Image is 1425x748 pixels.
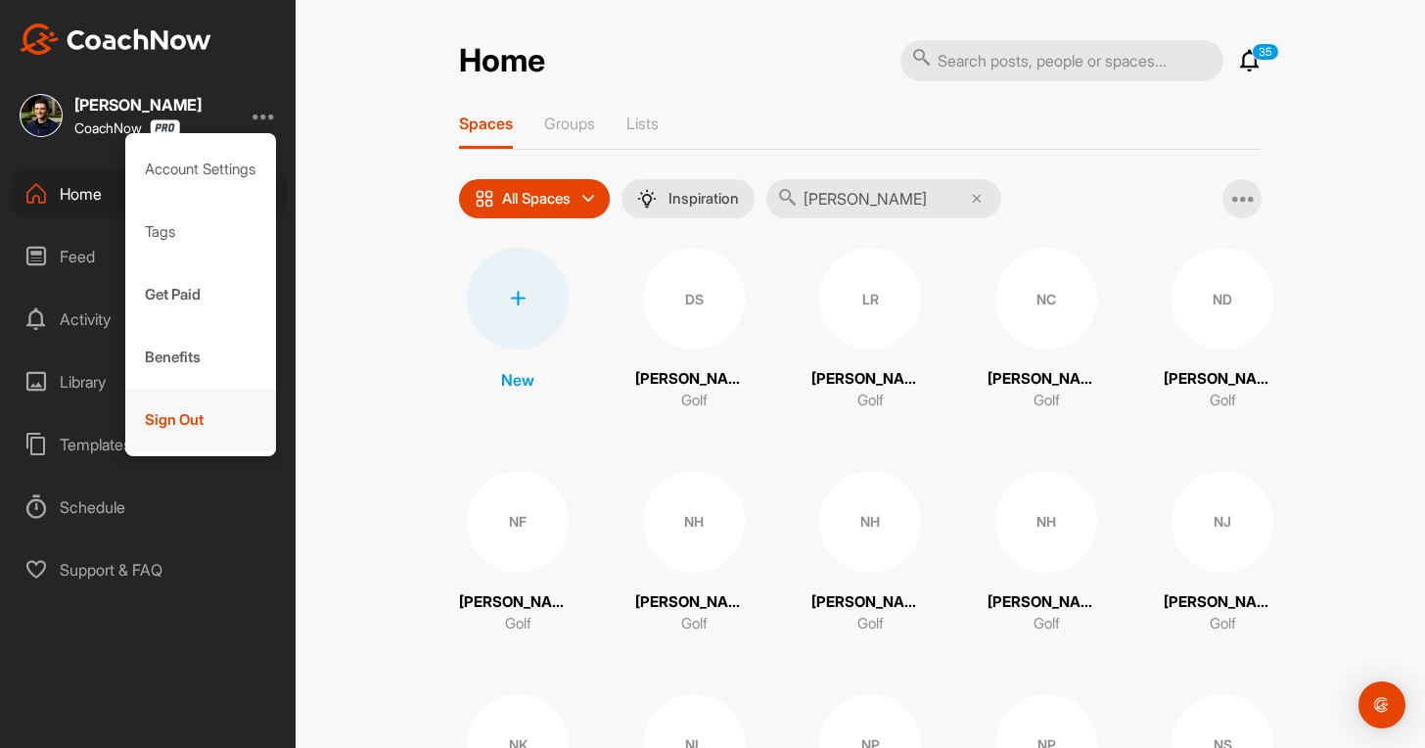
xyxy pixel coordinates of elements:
[811,591,929,614] p: [PERSON_NAME]
[20,23,211,55] img: CoachNow
[1164,368,1281,391] p: [PERSON_NAME]
[988,248,1105,412] a: NC[PERSON_NAME]Golf
[125,326,277,389] div: Benefits
[1172,248,1273,350] div: ND
[1172,471,1273,573] div: NJ
[819,248,921,350] div: LR
[74,119,180,136] div: CoachNow
[811,471,929,635] a: NH[PERSON_NAME]Golf
[1164,591,1281,614] p: [PERSON_NAME]
[643,471,745,573] div: NH
[125,138,277,201] div: Account Settings
[11,295,287,344] div: Activity
[635,471,753,635] a: NH[PERSON_NAME]Golf
[811,368,929,391] p: [PERSON_NAME]
[819,471,921,573] div: NH
[635,248,753,412] a: DS[PERSON_NAME] SGolf
[1034,613,1060,635] p: Golf
[1164,471,1281,635] a: NJ[PERSON_NAME]Golf
[988,471,1105,635] a: NH[PERSON_NAME]Golf
[1034,390,1060,412] p: Golf
[637,189,657,209] img: menuIcon
[995,248,1097,350] div: NC
[150,119,180,136] img: CoachNow Pro
[635,591,753,614] p: [PERSON_NAME]
[11,483,287,532] div: Schedule
[766,179,1001,218] input: Search...
[1358,681,1405,728] div: Open Intercom Messenger
[20,94,63,137] img: square_49fb5734a34dfb4f485ad8bdc13d6667.jpg
[459,471,576,635] a: NF[PERSON_NAME]Golf
[643,248,745,350] div: DS
[635,368,753,391] p: [PERSON_NAME] S
[1164,248,1281,412] a: ND[PERSON_NAME]Golf
[1252,43,1279,61] p: 35
[459,591,576,614] p: [PERSON_NAME]
[459,114,513,133] p: Spaces
[11,232,287,281] div: Feed
[501,368,534,392] p: New
[1210,613,1236,635] p: Golf
[467,471,569,573] div: NF
[125,263,277,326] div: Get Paid
[1210,390,1236,412] p: Golf
[626,114,659,133] p: Lists
[11,357,287,406] div: Library
[988,368,1105,391] p: [PERSON_NAME]
[900,40,1223,81] input: Search posts, people or spaces...
[995,471,1097,573] div: NH
[125,201,277,263] div: Tags
[11,545,287,594] div: Support & FAQ
[811,248,929,412] a: LR[PERSON_NAME]Golf
[681,613,708,635] p: Golf
[857,390,884,412] p: Golf
[502,191,571,207] p: All Spaces
[74,97,202,113] div: [PERSON_NAME]
[681,390,708,412] p: Golf
[544,114,595,133] p: Groups
[11,420,287,469] div: Templates
[857,613,884,635] p: Golf
[505,613,531,635] p: Golf
[125,389,277,451] div: Sign Out
[988,591,1105,614] p: [PERSON_NAME]
[475,189,494,209] img: icon
[668,191,739,207] p: Inspiration
[11,169,287,218] div: Home
[459,42,545,80] h2: Home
